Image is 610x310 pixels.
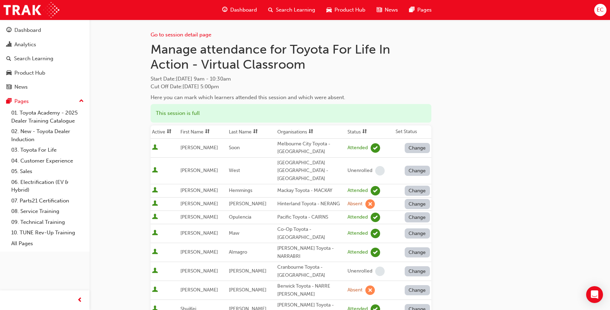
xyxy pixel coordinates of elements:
a: 01. Toyota Academy - 2025 Dealer Training Catalogue [8,108,87,126]
span: prev-icon [77,296,82,305]
span: [PERSON_NAME] [180,268,218,274]
div: Attended [347,249,368,256]
a: Dashboard [3,24,87,37]
div: Attended [347,187,368,194]
span: [DATE] 9am - 10:30am [176,76,231,82]
span: Almagro [229,249,247,255]
span: Soon [229,145,240,151]
span: [PERSON_NAME] [180,201,218,207]
div: Search Learning [14,55,53,63]
span: Dashboard [230,6,257,14]
span: Maw [229,230,239,236]
button: Change [405,199,430,209]
span: [PERSON_NAME] [180,214,218,220]
a: All Pages [8,238,87,249]
th: Toggle SortBy [227,125,276,139]
span: Pages [417,6,432,14]
span: User is active [152,214,158,221]
div: News [14,83,28,91]
span: Start Date : [151,75,431,83]
span: Opulencia [229,214,251,220]
span: learningRecordVerb_ATTEND-icon [371,229,380,238]
span: Hemmings [229,187,252,193]
span: User is active [152,167,158,174]
a: guage-iconDashboard [217,3,263,17]
div: Pages [14,97,29,105]
span: learningRecordVerb_ABSENT-icon [365,199,375,209]
span: chart-icon [6,42,12,48]
div: Absent [347,201,363,207]
a: pages-iconPages [404,3,437,17]
div: Melbourne City Toyota - [GEOGRAPHIC_DATA] [277,140,345,156]
div: Product Hub [14,69,45,77]
button: Change [405,266,430,276]
a: 04. Customer Experience [8,156,87,166]
span: learningRecordVerb_ATTEND-icon [371,213,380,222]
a: car-iconProduct Hub [321,3,371,17]
div: Cranbourne Toyota - [GEOGRAPHIC_DATA] [277,263,345,279]
span: [PERSON_NAME] [180,187,218,193]
span: search-icon [268,6,273,14]
div: Open Intercom Messenger [586,286,603,303]
div: Unenrolled [347,167,372,174]
span: EC [597,6,604,14]
div: [PERSON_NAME] Toyota - NARRABRI [277,244,345,260]
span: learningRecordVerb_ATTEND-icon [371,248,380,257]
div: This session is full [151,104,431,123]
button: DashboardAnalyticsSearch LearningProduct HubNews [3,22,87,95]
span: News [385,6,398,14]
span: User is active [152,268,158,275]
a: search-iconSearch Learning [263,3,321,17]
div: Attended [347,230,368,237]
span: learningRecordVerb_NONE-icon [375,267,385,276]
span: [PERSON_NAME] [180,167,218,173]
button: Pages [3,95,87,108]
span: [PERSON_NAME] [180,287,218,293]
span: learningRecordVerb_NONE-icon [375,166,385,175]
span: Cut Off Date : [DATE] 5:00pm [151,83,219,90]
h1: Manage attendance for Toyota For Life In Action - Virtual Classroom [151,42,431,72]
span: [PERSON_NAME] [180,249,218,255]
span: news-icon [6,84,12,90]
span: pages-icon [409,6,415,14]
div: Berwick Toyota - NARRE [PERSON_NAME] [277,282,345,298]
button: Change [405,285,430,295]
span: User is active [152,249,158,256]
div: Dashboard [14,26,41,34]
a: 02. New - Toyota Dealer Induction [8,126,87,145]
span: learningRecordVerb_ATTEND-icon [371,186,380,195]
a: 09. Technical Training [8,217,87,228]
a: 03. Toyota For Life [8,145,87,156]
a: 06. Electrification (EV & Hybrid) [8,177,87,195]
span: User is active [152,230,158,237]
span: sorting-icon [167,129,172,135]
button: Change [405,166,430,176]
span: [PERSON_NAME] [180,145,218,151]
th: Set Status [394,125,431,139]
a: 07. Parts21 Certification [8,195,87,206]
span: car-icon [6,70,12,76]
span: learningRecordVerb_ABSENT-icon [365,285,375,295]
span: news-icon [377,6,382,14]
span: Product Hub [334,6,365,14]
button: Change [405,186,430,196]
span: Search Learning [276,6,315,14]
a: Go to session detail page [151,32,211,38]
img: Trak [4,2,59,18]
span: [PERSON_NAME] [229,268,266,274]
div: Unenrolled [347,268,372,275]
button: Change [405,212,430,222]
span: User is active [152,287,158,294]
span: User is active [152,187,158,194]
span: [PERSON_NAME] [229,201,266,207]
span: pages-icon [6,98,12,105]
a: Analytics [3,38,87,51]
span: learningRecordVerb_ATTEND-icon [371,143,380,153]
div: [GEOGRAPHIC_DATA] [GEOGRAPHIC_DATA] - [GEOGRAPHIC_DATA] [277,159,345,183]
span: guage-icon [222,6,227,14]
span: sorting-icon [309,129,313,135]
span: car-icon [326,6,332,14]
span: up-icon [79,97,84,106]
div: Analytics [14,41,36,49]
